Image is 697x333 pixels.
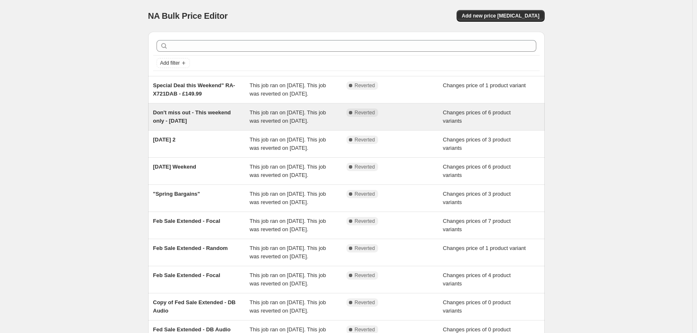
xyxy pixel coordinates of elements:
[355,164,375,170] span: Reverted
[355,326,375,333] span: Reverted
[355,109,375,116] span: Reverted
[443,272,511,287] span: Changes prices of 4 product variants
[153,245,228,251] span: Feb Sale Extended - Random
[443,164,511,178] span: Changes prices of 6 product variants
[355,245,375,252] span: Reverted
[153,136,176,143] span: [DATE] 2
[250,272,326,287] span: This job ran on [DATE]. This job was reverted on [DATE].
[443,82,526,88] span: Changes price of 1 product variant
[443,218,511,232] span: Changes prices of 7 product variants
[355,272,375,279] span: Reverted
[462,13,539,19] span: Add new price [MEDICAL_DATA]
[153,191,200,197] span: "Spring Bargains"
[250,136,326,151] span: This job ran on [DATE]. This job was reverted on [DATE].
[443,299,511,314] span: Changes prices of 0 product variants
[153,82,235,97] span: Special Deal this Weekend" RA-X721DAB - £149.99
[355,299,375,306] span: Reverted
[250,299,326,314] span: This job ran on [DATE]. This job was reverted on [DATE].
[355,136,375,143] span: Reverted
[153,164,197,170] span: [DATE] Weekend
[250,82,326,97] span: This job ran on [DATE]. This job was reverted on [DATE].
[355,218,375,225] span: Reverted
[355,191,375,197] span: Reverted
[443,191,511,205] span: Changes prices of 3 product variants
[160,60,180,66] span: Add filter
[250,109,326,124] span: This job ran on [DATE]. This job was reverted on [DATE].
[250,191,326,205] span: This job ran on [DATE]. This job was reverted on [DATE].
[153,272,220,278] span: Feb Sale Extended - Focal
[153,326,231,333] span: Fed Sale Extended - DB Audio
[443,136,511,151] span: Changes prices of 3 product variants
[355,82,375,89] span: Reverted
[153,218,220,224] span: Feb Sale Extended - Focal
[153,299,236,314] span: Copy of Fed Sale Extended - DB Audio
[250,164,326,178] span: This job ran on [DATE]. This job was reverted on [DATE].
[250,218,326,232] span: This job ran on [DATE]. This job was reverted on [DATE].
[443,245,526,251] span: Changes price of 1 product variant
[443,109,511,124] span: Changes prices of 6 product variants
[457,10,544,22] button: Add new price [MEDICAL_DATA]
[153,109,231,124] span: Don't miss out - This weekend only - [DATE]
[157,58,190,68] button: Add filter
[148,11,228,20] span: NA Bulk Price Editor
[250,245,326,260] span: This job ran on [DATE]. This job was reverted on [DATE].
